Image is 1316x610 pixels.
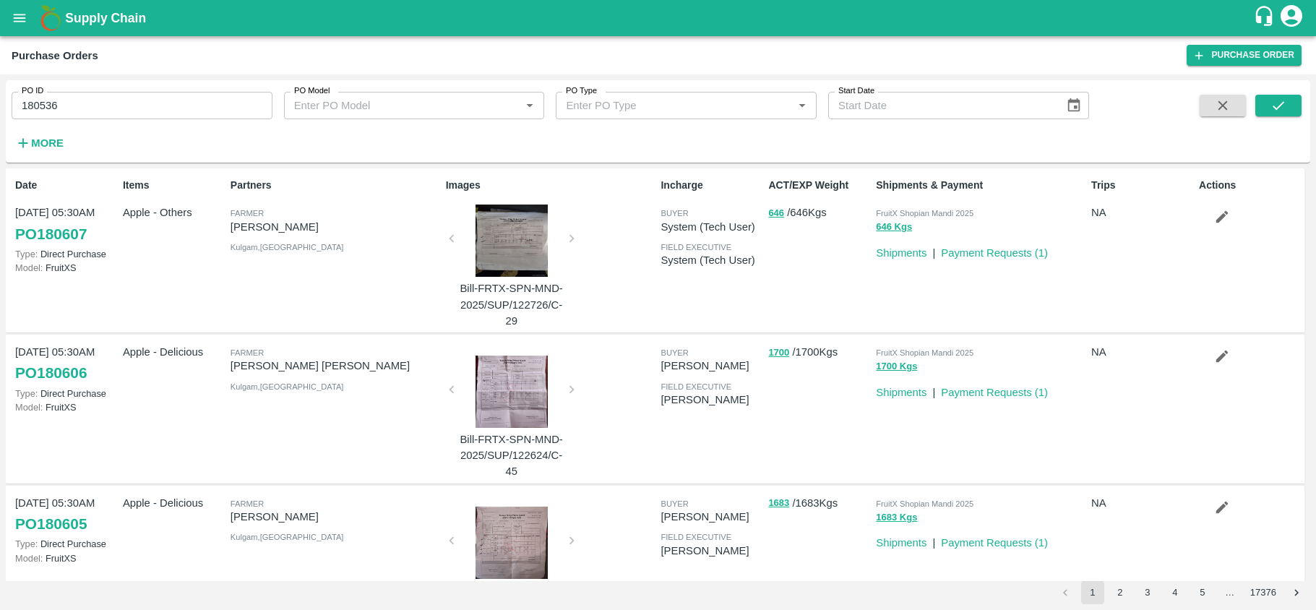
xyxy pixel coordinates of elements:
[768,205,870,221] p: / 646 Kgs
[876,348,973,357] span: FruitX Shopian Mandi 2025
[768,344,870,361] p: / 1700 Kgs
[941,387,1048,398] a: Payment Requests (1)
[661,543,762,559] p: [PERSON_NAME]
[876,537,926,549] a: Shipments
[926,239,935,261] div: |
[15,553,43,564] span: Model:
[1253,5,1278,31] div: customer-support
[12,46,98,65] div: Purchase Orders
[123,344,225,360] p: Apple - Delicious
[1081,581,1104,604] button: page 1
[520,96,539,115] button: Open
[1285,581,1308,604] button: Go to next page
[768,178,870,193] p: ACT/EXP Weight
[876,178,1085,193] p: Shipments & Payment
[15,402,43,413] span: Model:
[15,538,38,549] span: Type:
[1246,581,1281,604] button: Go to page 17376
[15,360,87,386] a: PO180606
[22,85,43,97] label: PO ID
[231,358,440,374] p: [PERSON_NAME] [PERSON_NAME]
[15,221,87,247] a: PO180607
[15,551,117,565] p: FruitXS
[231,178,440,193] p: Partners
[876,510,917,526] button: 1683 Kgs
[15,537,117,551] p: Direct Purchase
[1060,92,1088,119] button: Choose date
[661,243,731,252] span: field executive
[926,529,935,551] div: |
[36,4,65,33] img: logo
[65,8,1253,28] a: Supply Chain
[1191,581,1214,604] button: Go to page 5
[876,387,926,398] a: Shipments
[768,495,789,512] button: 1683
[12,92,272,119] input: Enter PO ID
[15,247,117,261] p: Direct Purchase
[15,262,43,273] span: Model:
[288,96,498,115] input: Enter PO Model
[876,358,917,375] button: 1700 Kgs
[661,209,688,218] span: buyer
[941,247,1048,259] a: Payment Requests (1)
[231,533,344,541] span: Kulgam , [GEOGRAPHIC_DATA]
[65,11,146,25] b: Supply Chain
[1278,3,1304,33] div: account of current user
[123,495,225,511] p: Apple - Delicious
[661,358,762,374] p: [PERSON_NAME]
[15,205,117,220] p: [DATE] 05:30AM
[1091,205,1193,220] p: NA
[294,85,330,97] label: PO Model
[123,205,225,220] p: Apple - Others
[31,137,64,149] strong: More
[457,280,566,329] p: Bill-FRTX-SPN-MND-2025/SUP/122726/C-29
[1109,581,1132,604] button: Go to page 2
[566,85,597,97] label: PO Type
[876,219,912,236] button: 646 Kgs
[876,247,926,259] a: Shipments
[15,249,38,259] span: Type:
[1091,495,1193,511] p: NA
[1187,45,1302,66] a: Purchase Order
[15,178,117,193] p: Date
[1164,581,1187,604] button: Go to page 4
[123,178,225,193] p: Items
[231,209,264,218] span: Farmer
[1051,581,1310,604] nav: pagination navigation
[661,382,731,391] span: field executive
[1136,581,1159,604] button: Go to page 3
[793,96,812,115] button: Open
[15,344,117,360] p: [DATE] 05:30AM
[661,499,688,508] span: buyer
[661,348,688,357] span: buyer
[661,252,762,268] p: System (Tech User)
[231,348,264,357] span: Farmer
[231,382,344,391] span: Kulgam , [GEOGRAPHIC_DATA]
[838,85,874,97] label: Start Date
[231,499,264,508] span: Farmer
[768,495,870,512] p: / 1683 Kgs
[1091,344,1193,360] p: NA
[15,388,38,399] span: Type:
[560,96,770,115] input: Enter PO Type
[876,209,973,218] span: FruitX Shopian Mandi 2025
[768,205,784,222] button: 646
[941,537,1048,549] a: Payment Requests (1)
[876,499,973,508] span: FruitX Shopian Mandi 2025
[661,533,731,541] span: field executive
[1091,178,1193,193] p: Trips
[15,511,87,537] a: PO180605
[1218,586,1242,600] div: …
[15,400,117,414] p: FruitXS
[231,509,440,525] p: [PERSON_NAME]
[15,387,117,400] p: Direct Purchase
[15,495,117,511] p: [DATE] 05:30AM
[231,243,344,252] span: Kulgam , [GEOGRAPHIC_DATA]
[231,219,440,235] p: [PERSON_NAME]
[661,219,762,235] p: System (Tech User)
[926,379,935,400] div: |
[768,345,789,361] button: 1700
[661,392,762,408] p: [PERSON_NAME]
[12,131,67,155] button: More
[661,178,762,193] p: Incharge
